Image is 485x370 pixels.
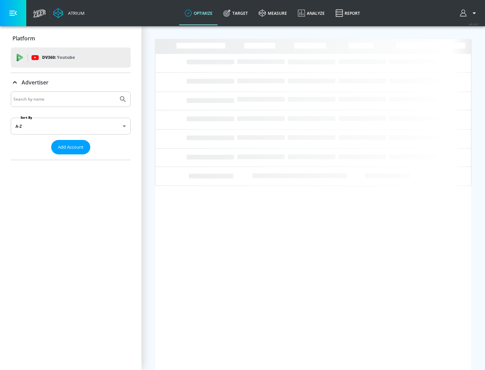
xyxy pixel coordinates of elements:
div: Atrium [65,10,85,16]
span: Add Account [58,143,84,151]
p: Platform [12,35,35,42]
p: Advertiser [22,79,48,86]
p: DV360: [42,54,75,61]
a: Analyze [292,1,330,25]
div: Platform [11,29,131,48]
a: Atrium [53,8,85,18]
a: Target [218,1,253,25]
input: Search by name [13,95,116,104]
a: Report [330,1,365,25]
label: Sort By [19,115,34,120]
div: Advertiser [11,91,131,160]
p: Youtube [57,54,75,61]
span: v 4.24.0 [469,22,478,26]
button: Add Account [51,140,90,154]
div: A-Z [11,118,131,135]
a: measure [253,1,292,25]
div: DV360: Youtube [11,47,131,68]
nav: list of Advertiser [11,154,131,160]
div: Advertiser [11,73,131,92]
a: optimize [179,1,218,25]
